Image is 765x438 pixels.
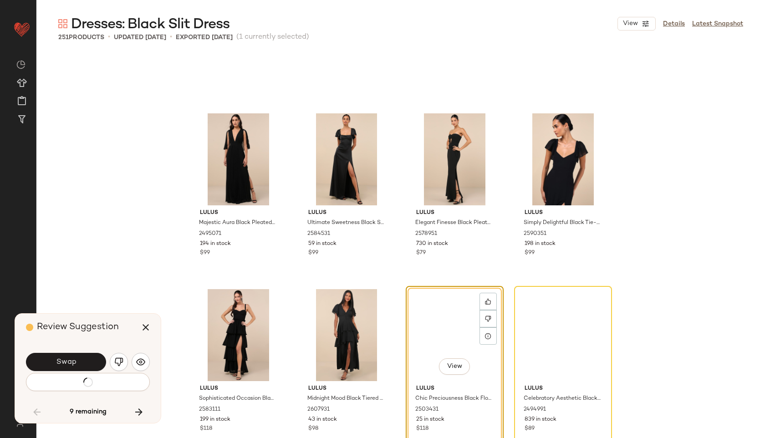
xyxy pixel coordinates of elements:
span: $99 [308,249,318,257]
span: $99 [200,249,210,257]
p: updated [DATE] [114,33,166,42]
img: heart_red.DM2ytmEG.svg [13,20,31,38]
span: $118 [200,425,212,433]
span: Majestic Aura Black Pleated Cape Maxi Dress [199,219,276,227]
span: 2503431 [415,406,439,414]
span: 194 in stock [200,240,231,248]
a: Details [663,19,685,29]
span: 2607931 [307,406,330,414]
span: 2583111 [199,406,220,414]
span: $98 [308,425,318,433]
span: Dresses: Black Slit Dress [71,15,229,34]
span: Ultimate Sweetness Black Satin Flutter Sleeve Maxi Dress [307,219,384,227]
span: 839 in stock [525,416,556,424]
span: • [108,32,110,43]
span: Lulus [308,209,385,217]
span: Midnight Mood Black Tiered Maxi Dress [307,395,384,403]
span: 2584531 [307,230,330,238]
img: 12386561_2584531.jpg [301,113,393,205]
span: 251 [58,34,69,41]
span: $89 [525,425,535,433]
img: 12380381_2607931.jpg [301,289,393,381]
span: 2590351 [524,230,546,238]
span: Lulus [416,209,493,217]
span: $99 [525,249,535,257]
span: Lulus [525,209,602,217]
span: (1 currently selected) [236,32,309,43]
img: svg%3e [136,357,145,367]
p: Exported [DATE] [176,33,233,42]
a: Latest Snapshot [692,19,743,29]
span: Review Suggestion [37,322,119,332]
span: Lulus [308,385,385,393]
span: Lulus [200,385,277,393]
span: Lulus [200,209,277,217]
img: svg%3e [16,60,25,69]
button: View [439,358,470,375]
button: View [617,17,656,31]
button: Swap [26,353,106,371]
span: $79 [416,249,426,257]
img: svg%3e [11,420,29,427]
span: 2495071 [199,230,221,238]
span: View [622,20,638,27]
span: 198 in stock [525,240,556,248]
img: svg%3e [114,357,123,367]
img: 12348941_2578951.jpg [409,113,500,205]
span: 43 in stock [308,416,337,424]
span: Chic Preciousness Black Floral Organza Bustier Maxi Dress [415,395,492,403]
div: Products [58,33,104,42]
img: svg%3e [58,19,67,28]
img: 12350041_2495071.jpg [193,113,284,205]
span: Swap [56,358,76,367]
span: 730 in stock [416,240,448,248]
span: Lulus [525,385,602,393]
span: 2494991 [524,406,546,414]
span: Simply Delightful Black Tie-Back Flutter Sleeve Maxi Dress [524,219,601,227]
span: • [170,32,172,43]
span: 59 in stock [308,240,337,248]
span: 9 remaining [70,408,107,416]
span: Celebratory Aesthetic Black Pleated Strapless Maxi Dress [524,395,601,403]
span: 2578951 [415,230,437,238]
img: 12389361_2590351.jpg [517,113,609,205]
span: 199 in stock [200,416,230,424]
span: Sophisticated Occasion Black Bustier Lace-Up Maxi Dress [199,395,276,403]
img: 12403741_2583111.jpg [193,289,284,381]
span: Elegant Finesse Black Pleated Cutout Maxi Dress [415,219,492,227]
span: View [447,363,462,370]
